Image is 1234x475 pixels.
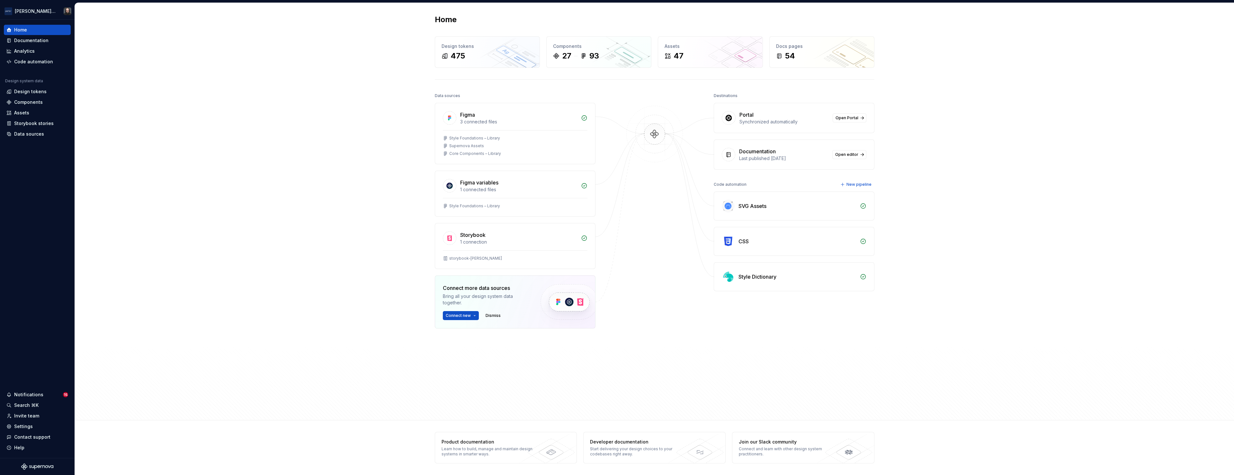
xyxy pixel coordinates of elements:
div: Design tokens [442,43,533,49]
a: Data sources [4,129,71,139]
div: 27 [562,51,571,61]
a: Design tokens475 [435,36,540,68]
div: 47 [674,51,684,61]
div: Contact support [14,434,50,440]
div: CSS [738,237,749,245]
div: Figma [460,111,475,119]
div: 54 [785,51,795,61]
div: Last published [DATE] [739,155,828,162]
a: Code automation [4,57,71,67]
div: Supernova Assets [449,143,484,148]
a: Settings [4,421,71,432]
span: Connect new [446,313,471,318]
div: Documentation [739,148,776,155]
div: Destinations [714,91,738,100]
div: Synchronized automatically [739,119,829,125]
button: [PERSON_NAME] AirlinesTeunis Vorsteveld [1,4,73,18]
a: Analytics [4,46,71,56]
span: New pipeline [846,182,872,187]
span: Dismiss [486,313,501,318]
div: Components [553,43,645,49]
a: Assets47 [658,36,763,68]
svg: Supernova Logo [21,463,53,470]
div: Analytics [14,48,35,54]
div: 1 connection [460,239,577,245]
div: 93 [589,51,599,61]
div: Components [14,99,43,105]
a: Design tokens [4,86,71,97]
a: Docs pages54 [769,36,874,68]
div: Code automation [714,180,747,189]
div: Learn how to build, manage and maintain design systems in smarter ways. [442,446,535,457]
a: Join our Slack communityConnect and learn with other design system practitioners. [732,432,874,463]
div: Home [14,27,27,33]
div: Figma variables [460,179,498,186]
div: Settings [14,423,33,430]
div: Storybook [460,231,486,239]
span: 15 [63,392,68,397]
div: Design system data [5,78,43,84]
div: Core Components – Library [449,151,501,156]
div: Assets [665,43,756,49]
button: New pipeline [838,180,874,189]
img: Teunis Vorsteveld [64,7,71,15]
div: Assets [14,110,29,116]
a: Components [4,97,71,107]
div: Connect more data sources [443,284,530,292]
div: [PERSON_NAME] Airlines [15,8,56,14]
div: Invite team [14,413,39,419]
a: Components2793 [546,36,651,68]
span: Open Portal [836,115,858,121]
a: Developer documentationStart delivering your design choices to your codebases right away. [583,432,726,463]
div: Style Foundations – Library [449,136,500,141]
div: Start delivering your design choices to your codebases right away. [590,446,684,457]
button: Search ⌘K [4,400,71,410]
a: Assets [4,108,71,118]
div: Code automation [14,58,53,65]
a: Figma3 connected filesStyle Foundations – LibrarySupernova AssetsCore Components – Library [435,103,595,164]
div: storybook-[PERSON_NAME] [449,256,502,261]
div: Bring all your design system data together. [443,293,530,306]
a: Product documentationLearn how to build, manage and maintain design systems in smarter ways. [435,432,577,463]
button: Dismiss [483,311,504,320]
a: Documentation [4,35,71,46]
a: Storybook stories [4,118,71,129]
img: f0306bc8-3074-41fb-b11c-7d2e8671d5eb.png [4,7,12,15]
span: Open editor [835,152,858,157]
h2: Home [435,14,457,25]
div: 475 [451,51,465,61]
div: Product documentation [442,439,535,445]
button: Contact support [4,432,71,442]
div: 1 connected files [460,186,577,193]
button: Help [4,443,71,453]
div: Search ⌘K [14,402,39,408]
div: Connect and learn with other design system practitioners. [739,446,832,457]
div: Design tokens [14,88,47,95]
button: Connect new [443,311,479,320]
div: 3 connected files [460,119,577,125]
div: Data sources [14,131,44,137]
div: Data sources [435,91,460,100]
div: Join our Slack community [739,439,832,445]
div: Style Foundations – Library [449,203,500,209]
div: Notifications [14,391,43,398]
button: Notifications15 [4,390,71,400]
div: Storybook stories [14,120,54,127]
div: SVG Assets [738,202,766,210]
a: Open Portal [833,113,866,122]
div: Help [14,444,24,451]
div: Docs pages [776,43,868,49]
div: Style Dictionary [738,273,776,281]
a: Figma variables1 connected filesStyle Foundations – Library [435,171,595,217]
a: Open editor [832,150,866,159]
div: Portal [739,111,754,119]
a: Invite team [4,411,71,421]
a: Storybook1 connectionstorybook-[PERSON_NAME] [435,223,595,269]
a: Home [4,25,71,35]
div: Documentation [14,37,49,44]
div: Developer documentation [590,439,684,445]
